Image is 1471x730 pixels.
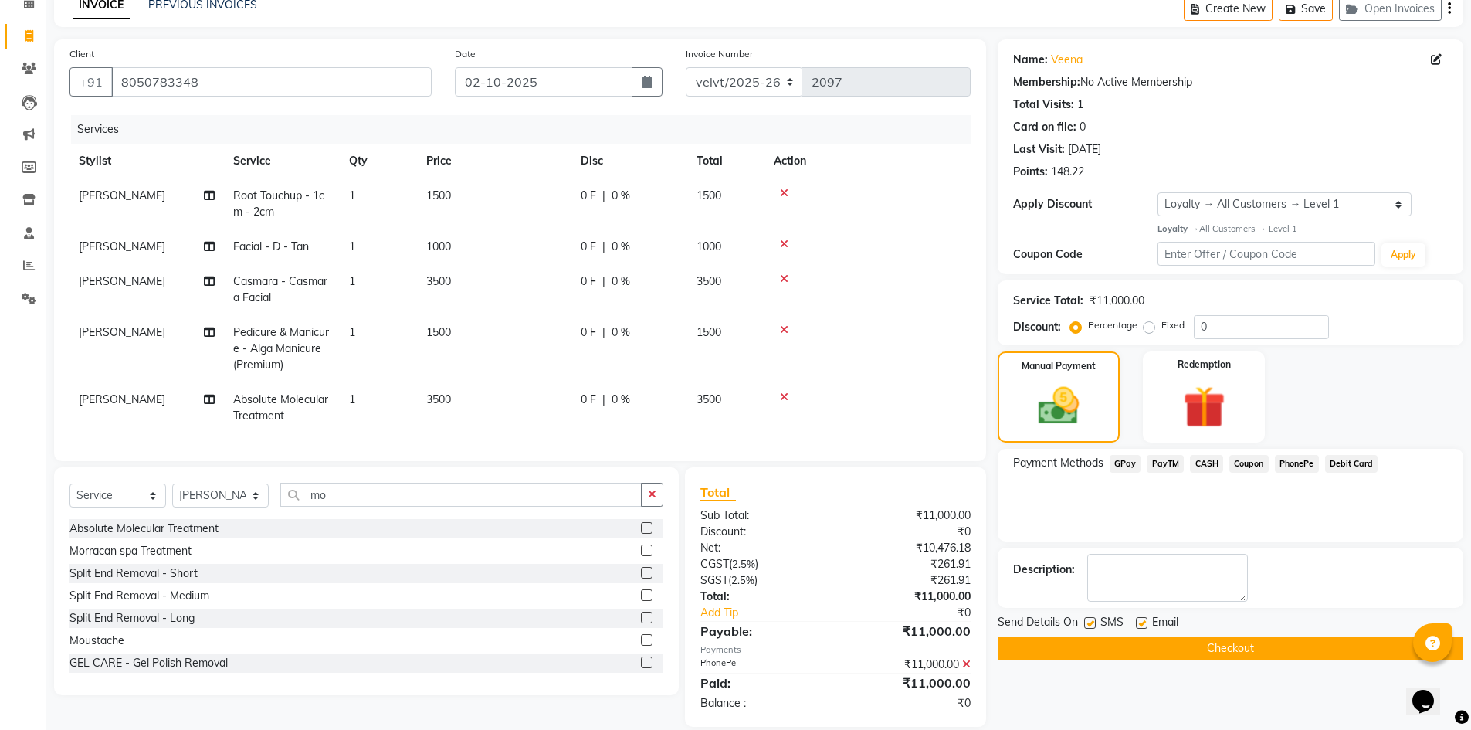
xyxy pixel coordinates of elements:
div: Split End Removal - Long [69,610,195,626]
span: Absolute Molecular Treatment [233,392,328,423]
span: 3500 [697,392,721,406]
input: Search by Name/Mobile/Email/Code [111,67,432,97]
span: | [602,188,605,204]
button: +91 [69,67,113,97]
span: 1 [349,274,355,288]
div: Payable: [689,622,835,640]
div: Paid: [689,674,835,692]
span: Email [1152,614,1178,633]
div: Split End Removal - Short [69,565,198,582]
span: 1000 [426,239,451,253]
div: ₹261.91 [835,556,982,572]
span: 1500 [697,188,721,202]
span: Casmara - Casmara Facial [233,274,327,304]
div: Net: [689,540,835,556]
div: Discount: [689,524,835,540]
div: Points: [1013,164,1048,180]
div: Split End Removal - Medium [69,588,209,604]
span: 0 F [581,392,596,408]
div: Service Total: [1013,293,1083,309]
span: [PERSON_NAME] [79,239,165,253]
label: Redemption [1178,358,1231,372]
span: | [602,324,605,341]
span: 2.5% [731,574,754,586]
div: ( ) [689,556,835,572]
th: Stylist [69,144,224,178]
th: Price [417,144,571,178]
label: Client [69,47,94,61]
th: Disc [571,144,687,178]
label: Fixed [1161,318,1185,332]
div: ₹0 [835,524,982,540]
button: Apply [1381,243,1425,267]
div: ₹0 [835,695,982,711]
div: ₹10,476.18 [835,540,982,556]
th: Total [687,144,764,178]
span: CASH [1190,455,1223,473]
span: [PERSON_NAME] [79,274,165,288]
input: Enter Offer / Coupon Code [1157,242,1375,266]
div: Services [71,115,982,144]
input: Search or Scan [280,483,642,507]
div: 0 [1080,119,1086,135]
div: 148.22 [1051,164,1084,180]
span: GPay [1110,455,1141,473]
strong: Loyalty → [1157,223,1198,234]
span: 1500 [426,325,451,339]
div: Coupon Code [1013,246,1158,263]
a: Add Tip [689,605,859,621]
a: Veena [1051,52,1083,68]
img: _gift.svg [1170,381,1239,433]
div: Total Visits: [1013,97,1074,113]
div: ₹11,000.00 [1090,293,1144,309]
div: ₹0 [860,605,982,621]
th: Qty [340,144,417,178]
img: _cash.svg [1025,382,1092,430]
div: Discount: [1013,319,1061,335]
div: Description: [1013,562,1075,578]
th: Service [224,144,340,178]
div: All Customers → Level 1 [1157,222,1448,236]
span: 1 [349,392,355,406]
span: 0 % [612,324,630,341]
span: 1000 [697,239,721,253]
span: 0 % [612,392,630,408]
div: Payments [700,643,970,657]
div: Apply Discount [1013,196,1158,212]
div: Morracan spa Treatment [69,543,192,559]
span: 0 F [581,239,596,255]
label: Percentage [1088,318,1137,332]
span: [PERSON_NAME] [79,392,165,406]
span: Debit Card [1325,455,1378,473]
div: ₹11,000.00 [835,508,982,524]
span: | [602,392,605,408]
div: ₹11,000.00 [835,589,982,605]
label: Date [455,47,476,61]
span: Pedicure & Manicure - Alga Manicure (Premium) [233,325,329,372]
iframe: chat widget [1406,668,1456,715]
span: 1 [349,188,355,202]
span: 0 F [581,273,596,290]
span: CGST [700,557,729,571]
span: PayTM [1147,455,1184,473]
div: Absolute Molecular Treatment [69,521,219,537]
span: SMS [1100,614,1124,633]
span: 1500 [426,188,451,202]
span: [PERSON_NAME] [79,325,165,339]
div: Balance : [689,695,835,711]
span: 1500 [697,325,721,339]
span: Send Details On [998,614,1078,633]
div: ₹261.91 [835,572,982,589]
div: 1 [1077,97,1083,113]
span: 1 [349,239,355,253]
span: Facial - D - Tan [233,239,309,253]
button: Checkout [998,637,1463,660]
span: PhonePe [1275,455,1319,473]
span: SGST [700,573,728,587]
div: PhonePe [689,657,835,673]
div: Last Visit: [1013,141,1065,158]
div: [DATE] [1068,141,1101,158]
span: 0 F [581,188,596,204]
span: Total [700,484,736,501]
div: ₹11,000.00 [835,674,982,692]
